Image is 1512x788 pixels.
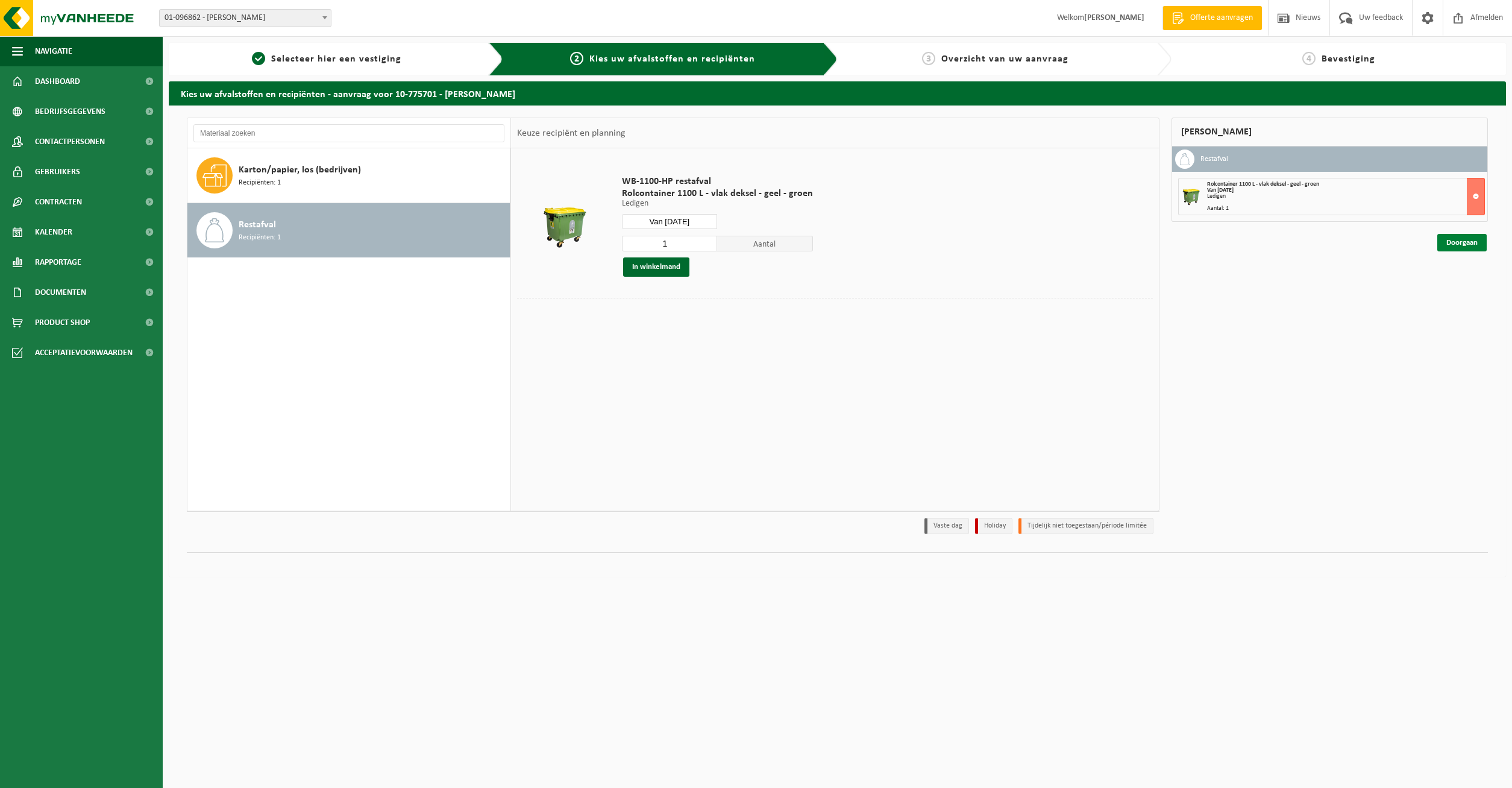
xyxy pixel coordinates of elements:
[35,157,80,187] span: Gebruikers
[622,200,813,208] p: Ledigen
[1162,6,1262,30] a: Offerte aanvragen
[239,232,281,244] span: Recipiënten: 1
[1084,13,1144,22] strong: [PERSON_NAME]
[1322,54,1375,64] span: Bevestiging
[975,518,1012,534] li: Holiday
[193,124,504,142] input: Materiaal zoeken
[1200,150,1228,169] h3: Restafval
[160,10,331,27] span: 01-096862 - DE ROO MATTHIAS - WAARDAMME
[35,96,105,127] span: Bedrijfsgegevens
[1207,206,1484,212] div: Aantal: 1
[187,148,510,203] button: Karton/papier, los (bedrijven) Recipiënten: 1
[35,187,82,217] span: Contracten
[252,52,265,65] span: 1
[1187,12,1256,24] span: Offerte aanvragen
[35,127,105,157] span: Contactpersonen
[717,236,813,251] span: Aantal
[169,81,1506,105] h2: Kies uw afvalstoffen en recipiënten - aanvraag voor 10-775701 - [PERSON_NAME]
[159,9,331,27] span: 01-096862 - DE ROO MATTHIAS - WAARDAMME
[622,214,718,229] input: Selecteer datum
[35,277,86,307] span: Documenten
[35,247,81,277] span: Rapportage
[175,52,479,66] a: 1Selecteer hier een vestiging
[623,257,689,277] button: In winkelmand
[187,203,510,257] button: Restafval Recipiënten: 1
[35,217,72,247] span: Kalender
[622,188,813,200] span: Rolcontainer 1100 L - vlak deksel - geel - groen
[1018,518,1153,534] li: Tijdelijk niet toegestaan/période limitée
[1207,181,1319,188] span: Rolcontainer 1100 L - vlak deksel - geel - groen
[35,36,72,66] span: Navigatie
[589,54,755,64] span: Kies uw afvalstoffen en recipiënten
[511,118,632,148] div: Keuze recipiënt en planning
[1207,187,1234,194] strong: Van [DATE]
[239,163,361,177] span: Karton/papier, los (bedrijven)
[1172,118,1488,147] div: [PERSON_NAME]
[924,518,969,534] li: Vaste dag
[922,52,935,65] span: 3
[1437,234,1487,251] a: Doorgaan
[35,307,90,338] span: Product Shop
[1302,52,1316,65] span: 4
[941,54,1068,64] span: Overzicht van uw aanvraag
[271,54,401,64] span: Selecteer hier een vestiging
[570,52,583,65] span: 2
[35,338,133,368] span: Acceptatievoorwaarden
[35,66,80,96] span: Dashboard
[622,175,813,188] span: WB-1100-HP restafval
[1207,194,1484,200] div: Ledigen
[239,177,281,189] span: Recipiënten: 1
[239,218,276,232] span: Restafval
